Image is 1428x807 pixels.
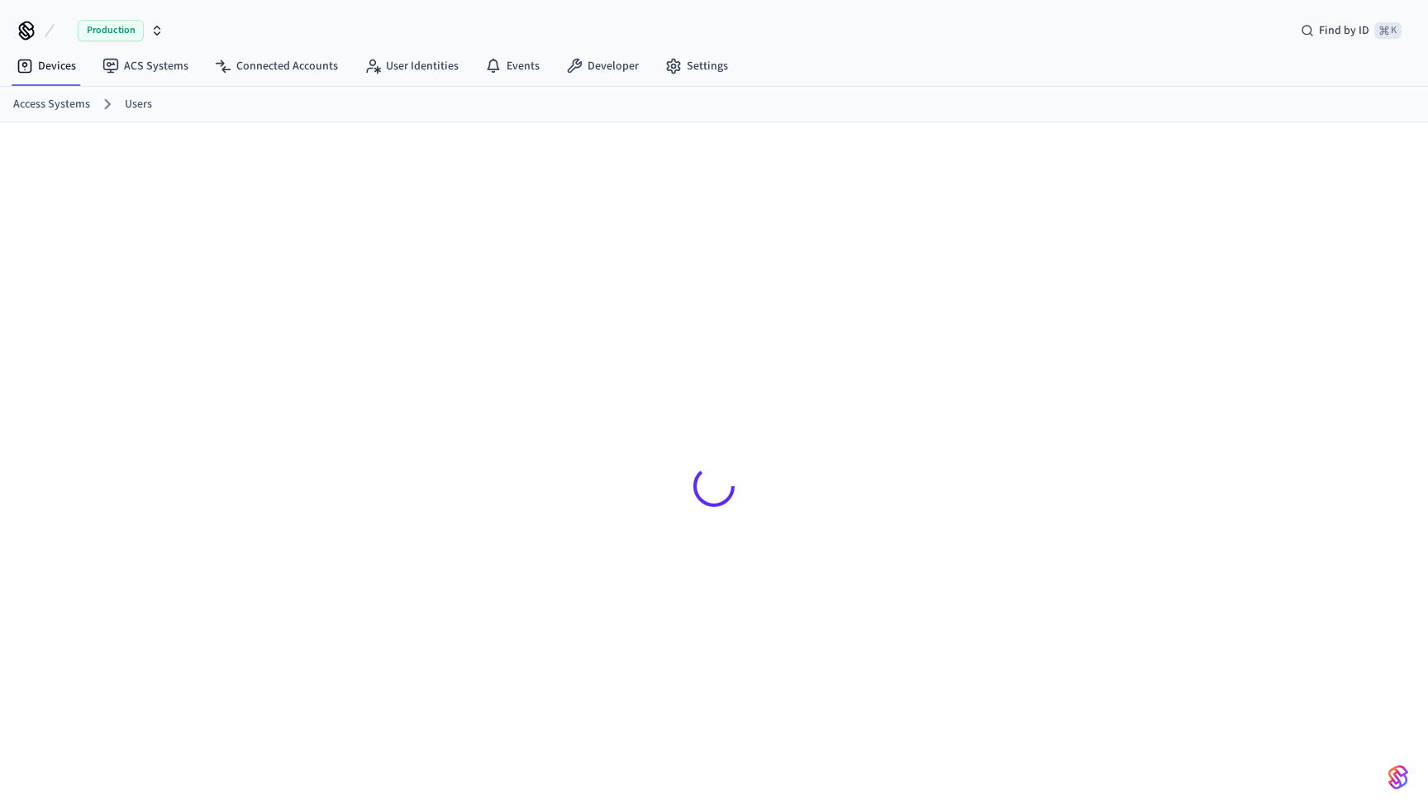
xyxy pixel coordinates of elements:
[1374,22,1402,39] span: ⌘ K
[652,51,741,81] a: Settings
[351,51,472,81] a: User Identities
[78,20,144,41] span: Production
[1388,764,1408,790] img: SeamLogoGradient.69752ec5.svg
[1319,22,1369,39] span: Find by ID
[89,51,202,81] a: ACS Systems
[3,51,89,81] a: Devices
[472,51,553,81] a: Events
[553,51,652,81] a: Developer
[13,96,90,113] a: Access Systems
[202,51,351,81] a: Connected Accounts
[125,96,152,113] a: Users
[1288,16,1415,45] div: Find by ID⌘ K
